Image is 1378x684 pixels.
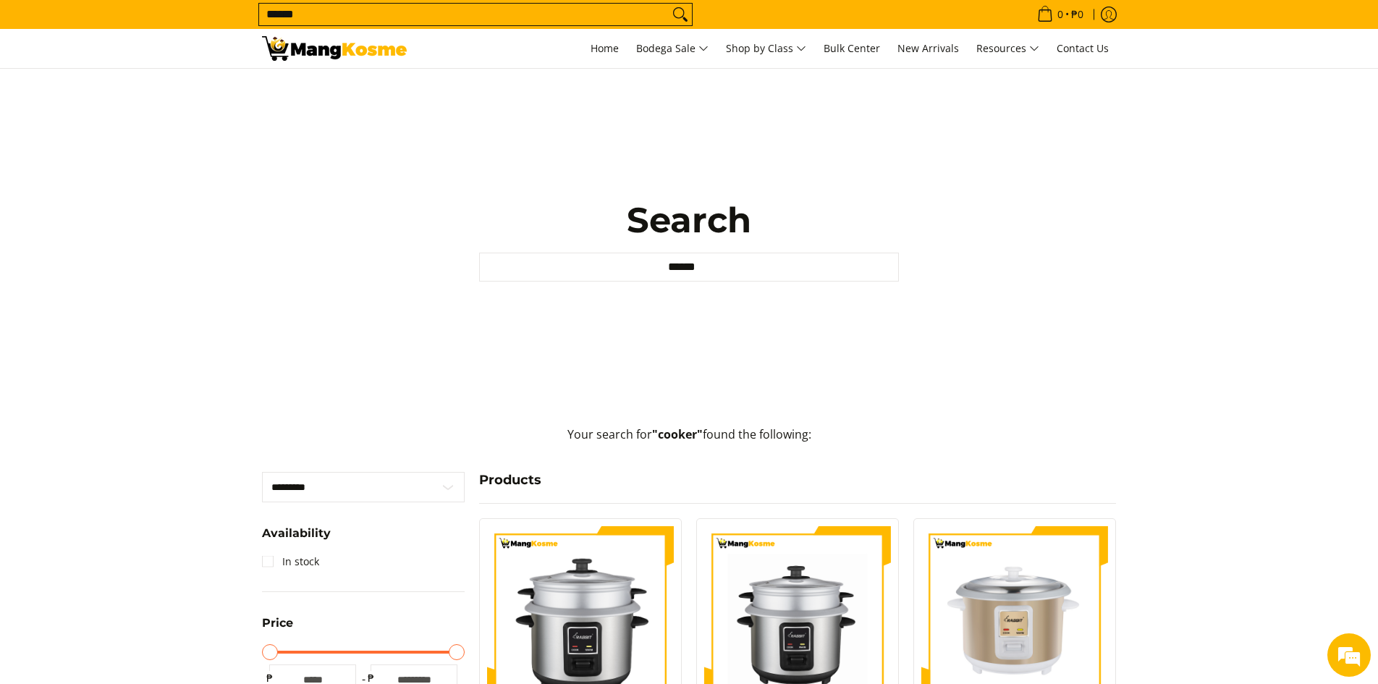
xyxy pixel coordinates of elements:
span: 0 [1055,9,1065,20]
span: Shop by Class [726,40,806,58]
a: Contact Us [1049,29,1116,68]
a: Home [583,29,626,68]
span: Contact Us [1057,41,1109,55]
a: Bodega Sale [629,29,716,68]
a: Resources [969,29,1047,68]
strong: "cooker" [652,426,703,442]
a: Shop by Class [719,29,813,68]
span: • [1033,7,1088,22]
a: In stock [262,550,319,573]
h4: Products [479,472,1116,489]
p: Your search for found the following: [262,426,1116,458]
img: Search: 11 results found for &quot;cooker&quot; | Mang Kosme [262,36,407,61]
span: Bulk Center [824,41,880,55]
a: Bulk Center [816,29,887,68]
span: Price [262,617,293,629]
nav: Main Menu [421,29,1116,68]
span: ₱0 [1069,9,1086,20]
span: Home [591,41,619,55]
span: Bodega Sale [636,40,709,58]
span: Resources [976,40,1039,58]
button: Search [669,4,692,25]
span: Availability [262,528,331,539]
span: New Arrivals [897,41,959,55]
h1: Search [479,198,899,242]
a: New Arrivals [890,29,966,68]
summary: Open [262,528,331,550]
summary: Open [262,617,293,640]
